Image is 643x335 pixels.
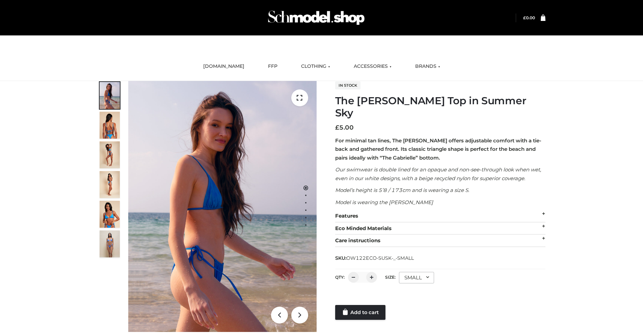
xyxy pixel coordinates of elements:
[523,15,526,20] span: £
[523,15,535,20] a: £0.00
[335,254,414,262] span: SKU:
[266,4,367,31] img: Schmodel Admin 964
[335,305,385,320] a: Add to cart
[100,141,120,168] img: 4.Alex-top_CN-1-1-2.jpg
[128,81,317,332] img: 1.Alex-top_SS-1_4464b1e7-c2c9-4e4b-a62c-58381cd673c0 (1)
[100,201,120,228] img: 2.Alex-top_CN-1-1-2.jpg
[100,230,120,257] img: SSVC.jpg
[346,255,414,261] span: OW122ECO-SUSK-_-SMALL
[335,234,545,247] div: Care instructions
[263,59,283,74] a: FFP
[335,124,339,131] span: £
[335,187,469,193] em: Model’s height is 5’8 / 173cm and is wearing a size S.
[335,137,541,161] strong: For minimal tan lines, The [PERSON_NAME] offers adjustable comfort with a tie-back and gathered f...
[385,275,396,280] label: Size:
[335,124,354,131] bdi: 5.00
[100,82,120,109] img: 1.Alex-top_SS-1_4464b1e7-c2c9-4e4b-a62c-58381cd673c0-1.jpg
[399,272,434,283] div: SMALL
[335,210,545,222] div: Features
[410,59,445,74] a: BRANDS
[100,171,120,198] img: 3.Alex-top_CN-1-1-2.jpg
[335,81,360,89] span: In stock
[335,222,545,235] div: Eco Minded Materials
[335,199,433,205] em: Model is wearing the [PERSON_NAME]
[335,166,541,182] em: Our swimwear is double lined for an opaque and non-see-through look when wet, even in our white d...
[523,15,535,20] bdi: 0.00
[100,112,120,139] img: 5.Alex-top_CN-1-1_1-1.jpg
[335,275,345,280] label: QTY:
[198,59,249,74] a: [DOMAIN_NAME]
[335,95,545,119] h1: The [PERSON_NAME] Top in Summer Sky
[296,59,335,74] a: CLOTHING
[349,59,397,74] a: ACCESSORIES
